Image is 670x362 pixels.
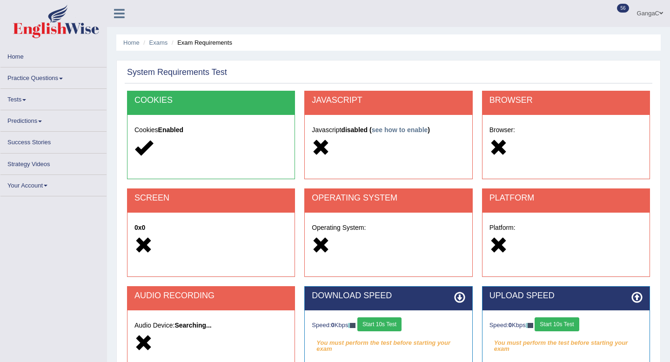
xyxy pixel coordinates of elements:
[134,127,288,134] h5: Cookies
[489,291,643,301] h2: UPLOAD SPEED
[134,96,288,105] h2: COOKIES
[489,224,643,231] h5: Platform:
[312,336,465,350] em: You must perform the test before starting your exam
[312,224,465,231] h5: Operating System:
[0,154,107,172] a: Strategy Videos
[312,317,465,334] div: Speed: Kbps
[0,67,107,86] a: Practice Questions
[348,323,355,328] img: ajax-loader-fb-connection.gif
[123,39,140,46] a: Home
[158,126,183,134] strong: Enabled
[134,291,288,301] h2: AUDIO RECORDING
[357,317,402,331] button: Start 10s Test
[134,224,145,231] strong: 0x0
[312,127,465,134] h5: Javascript
[331,322,335,328] strong: 0
[312,96,465,105] h2: JAVASCRIPT
[0,46,107,64] a: Home
[489,317,643,334] div: Speed: Kbps
[489,127,643,134] h5: Browser:
[0,110,107,128] a: Predictions
[134,322,288,329] h5: Audio Device:
[617,4,629,13] span: 56
[489,194,643,203] h2: PLATFORM
[134,194,288,203] h2: SCREEN
[169,38,232,47] li: Exam Requirements
[489,96,643,105] h2: BROWSER
[0,132,107,150] a: Success Stories
[509,322,512,328] strong: 0
[341,126,430,134] strong: disabled ( )
[127,68,227,77] h2: System Requirements Test
[489,336,643,350] em: You must perform the test before starting your exam
[312,291,465,301] h2: DOWNLOAD SPEED
[174,322,211,329] strong: Searching...
[526,323,533,328] img: ajax-loader-fb-connection.gif
[0,175,107,193] a: Your Account
[535,317,579,331] button: Start 10s Test
[312,194,465,203] h2: OPERATING SYSTEM
[149,39,168,46] a: Exams
[0,89,107,107] a: Tests
[372,126,428,134] a: see how to enable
